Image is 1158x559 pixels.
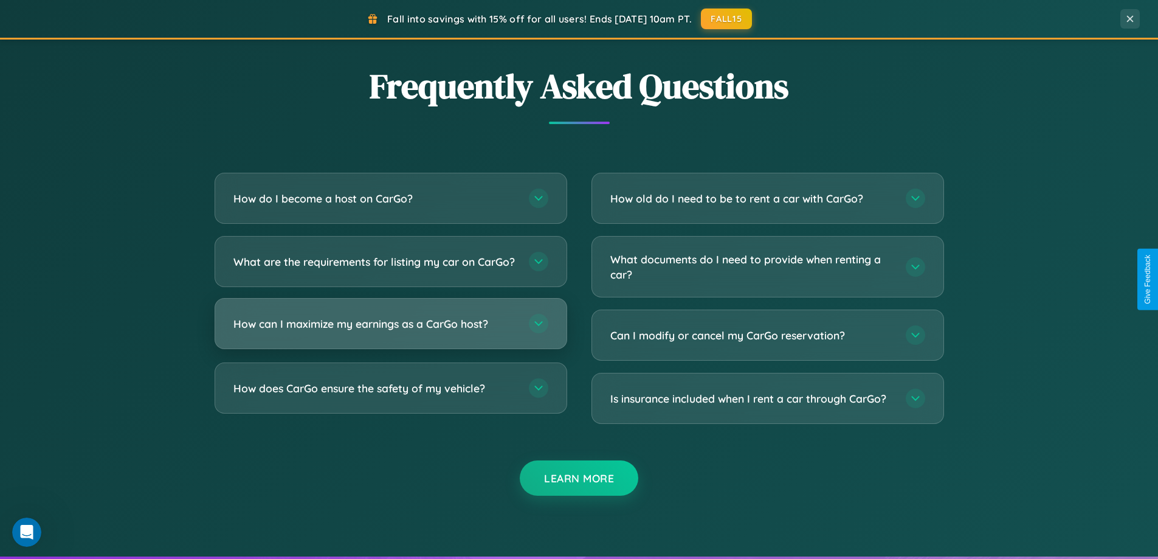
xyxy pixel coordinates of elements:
[215,63,944,109] h2: Frequently Asked Questions
[233,254,517,269] h3: What are the requirements for listing my car on CarGo?
[387,13,692,25] span: Fall into savings with 15% off for all users! Ends [DATE] 10am PT.
[610,252,894,282] h3: What documents do I need to provide when renting a car?
[233,381,517,396] h3: How does CarGo ensure the safety of my vehicle?
[610,391,894,406] h3: Is insurance included when I rent a car through CarGo?
[233,316,517,332] h3: How can I maximize my earnings as a CarGo host?
[233,191,517,206] h3: How do I become a host on CarGo?
[610,328,894,343] h3: Can I modify or cancel my CarGo reservation?
[12,518,41,547] iframe: Intercom live chat
[520,460,638,496] button: Learn More
[610,191,894,206] h3: How old do I need to be to rent a car with CarGo?
[701,9,752,29] button: FALL15
[1143,255,1152,304] div: Give Feedback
